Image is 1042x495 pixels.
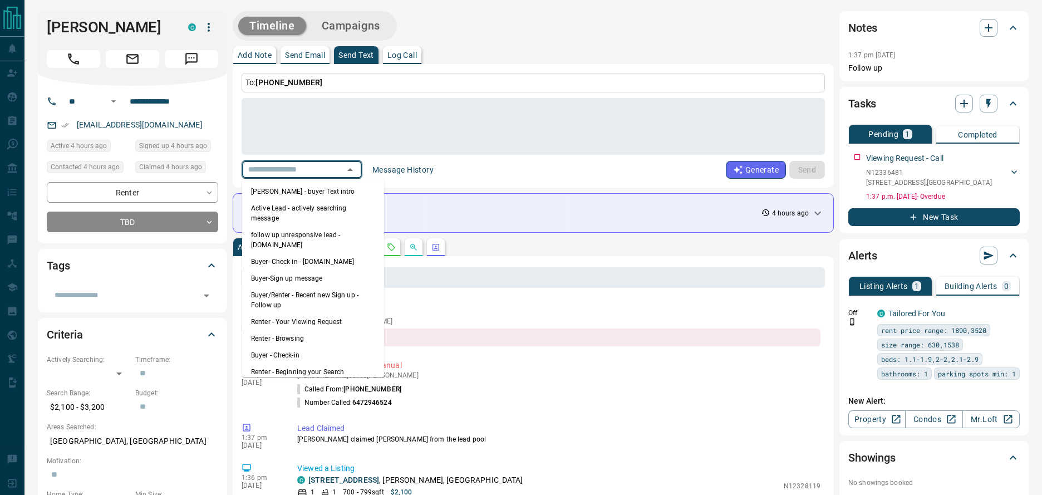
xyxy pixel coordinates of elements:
div: condos.ca [297,476,305,484]
div: Activity Summary4 hours ago [242,203,824,223]
p: [PERSON_NAME] called [PERSON_NAME] [297,371,820,379]
span: Call [47,50,100,68]
li: Buyer- Check in - [DOMAIN_NAME] [242,253,384,270]
div: N12336481[STREET_ADDRESS],[GEOGRAPHIC_DATA] [866,165,1020,190]
p: Note Added by [PERSON_NAME] [297,317,820,325]
p: Areas Searched: [47,422,218,432]
p: [DATE] [242,379,281,386]
li: Renter - Browsing [242,330,384,347]
p: Building Alerts [945,282,997,290]
p: Motivation: [47,456,218,466]
button: Timeline [238,17,306,35]
span: [PHONE_NUMBER] [255,78,322,87]
p: , [PERSON_NAME], [GEOGRAPHIC_DATA] [308,474,523,486]
h1: [PERSON_NAME] [47,18,171,36]
svg: Push Notification Only [848,318,856,326]
div: Tags [47,252,218,279]
li: Buyer-Sign up message [242,270,384,287]
button: Message History [366,161,440,179]
p: Off [848,308,871,318]
p: 4 hours ago [772,208,809,218]
p: New Alert: [848,395,1020,407]
p: Listing Alerts [859,282,908,290]
p: [STREET_ADDRESS] , [GEOGRAPHIC_DATA] [866,178,992,188]
button: Campaigns [311,17,391,35]
div: Sat Aug 16 2025 [135,161,218,177]
p: $2,100 - $3,200 [47,398,130,416]
p: 1:36 pm [242,474,281,482]
li: Buyer/Renter - Recent new Sign up - Follow up [242,287,384,313]
p: N12336481 [866,168,992,178]
p: [DATE] [242,325,281,332]
p: [PERSON_NAME] claimed [PERSON_NAME] from the lead pool [297,434,820,444]
span: bathrooms: 1 [881,368,928,379]
p: 1:37 pm [242,371,281,379]
p: 1:37 pm [242,434,281,442]
p: Log Call [387,51,417,59]
span: Email [106,50,159,68]
button: Generate [726,161,786,179]
span: Claimed 4 hours ago [139,161,202,173]
button: New Task [848,208,1020,226]
h2: Tags [47,257,70,275]
button: Open [107,95,120,108]
div: Tasks [848,90,1020,117]
p: All [238,243,247,251]
span: size range: 630,1538 [881,339,959,350]
span: Contacted 4 hours ago [51,161,120,173]
div: Showings [848,444,1020,471]
div: Criteria [47,321,218,348]
p: [GEOGRAPHIC_DATA], [GEOGRAPHIC_DATA] [47,432,218,450]
p: Search Range: [47,388,130,398]
a: [EMAIL_ADDRESS][DOMAIN_NAME] [77,120,203,129]
a: Mr.Loft [962,410,1020,428]
div: Follow up [297,329,820,346]
span: Signed up 4 hours ago [139,140,207,151]
p: Follow up [848,62,1020,74]
p: Budget: [135,388,218,398]
span: Active 4 hours ago [51,140,107,151]
svg: Opportunities [409,243,418,252]
span: rent price range: 1890,3520 [881,325,986,336]
p: 1 [905,130,910,138]
p: [DATE] [242,482,281,489]
svg: Requests [387,243,396,252]
a: [STREET_ADDRESS] [308,476,379,484]
a: Tailored For You [888,309,945,318]
p: 1:37 p.m. [DATE] - Overdue [866,192,1020,202]
p: Send Email [285,51,325,59]
p: Viewing Request - Call [866,153,943,164]
a: Condos [905,410,962,428]
p: [DATE] [242,442,281,449]
h2: Tasks [848,95,876,112]
div: condos.ca [877,310,885,317]
li: Renter - Beginning your Search [242,364,384,380]
p: 1 [915,282,919,290]
p: N12328119 [784,481,820,491]
p: Add Note [238,51,272,59]
li: Renter - Your Viewing Request [242,313,384,330]
span: 6472946524 [352,399,392,406]
div: Sat Aug 16 2025 [135,140,218,155]
button: Open [199,288,214,303]
div: Notes [848,14,1020,41]
span: beds: 1.1-1.9,2-2,2.1-2.9 [881,354,979,365]
p: Number Called: [297,398,392,408]
div: Sat Aug 16 2025 [47,161,130,177]
p: Actively Searching: [47,355,130,365]
svg: Email Verified [61,121,69,129]
p: Viewed a Listing [297,463,820,474]
li: Active Lead - actively searching message [242,200,384,227]
p: Send Text [338,51,374,59]
svg: Agent Actions [431,243,440,252]
span: parking spots min: 1 [938,368,1016,379]
p: Phone Call - Outgoing Manual [297,360,820,371]
p: Note Action [297,306,820,317]
h2: Criteria [47,326,83,344]
h2: Showings [848,449,896,467]
h2: Notes [848,19,877,37]
p: To: [242,73,825,92]
div: TBD [47,212,218,232]
button: Close [342,162,358,178]
p: 1:37 pm [DATE] [848,51,896,59]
